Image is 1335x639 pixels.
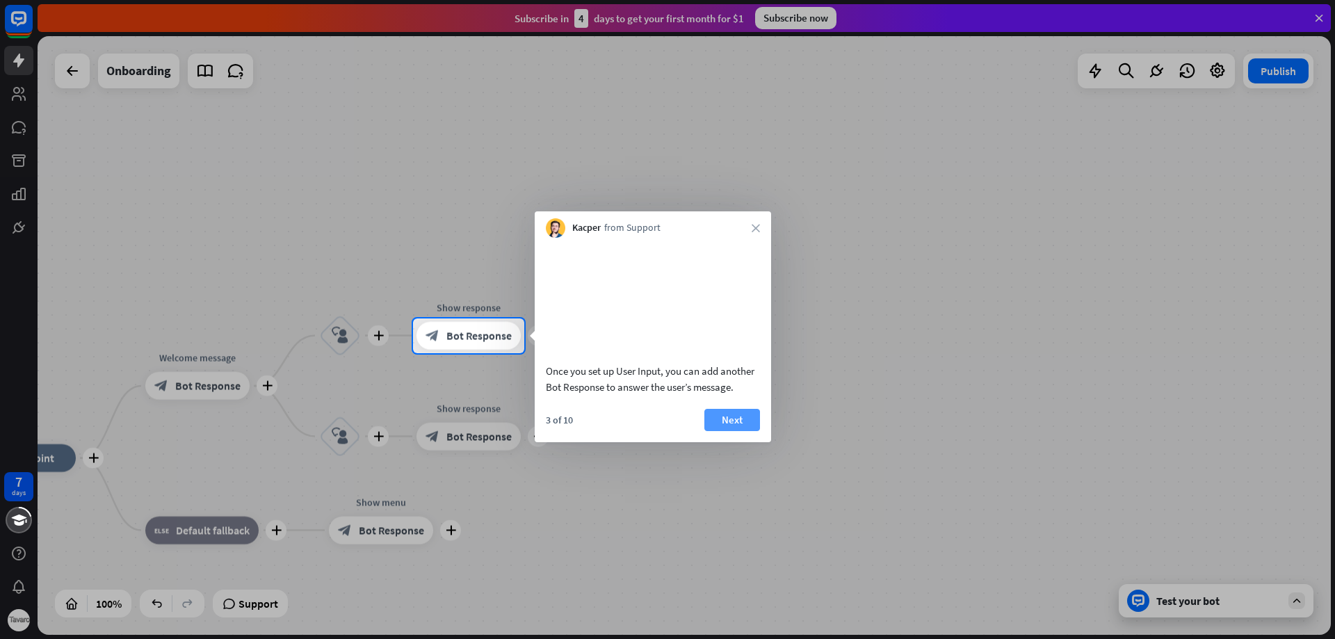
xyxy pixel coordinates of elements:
[752,224,760,232] i: close
[426,329,439,343] i: block_bot_response
[572,221,601,235] span: Kacper
[546,414,573,426] div: 3 of 10
[704,409,760,431] button: Next
[11,6,53,47] button: Open LiveChat chat widget
[446,329,512,343] span: Bot Response
[604,221,661,235] span: from Support
[546,363,760,395] div: Once you set up User Input, you can add another Bot Response to answer the user’s message.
